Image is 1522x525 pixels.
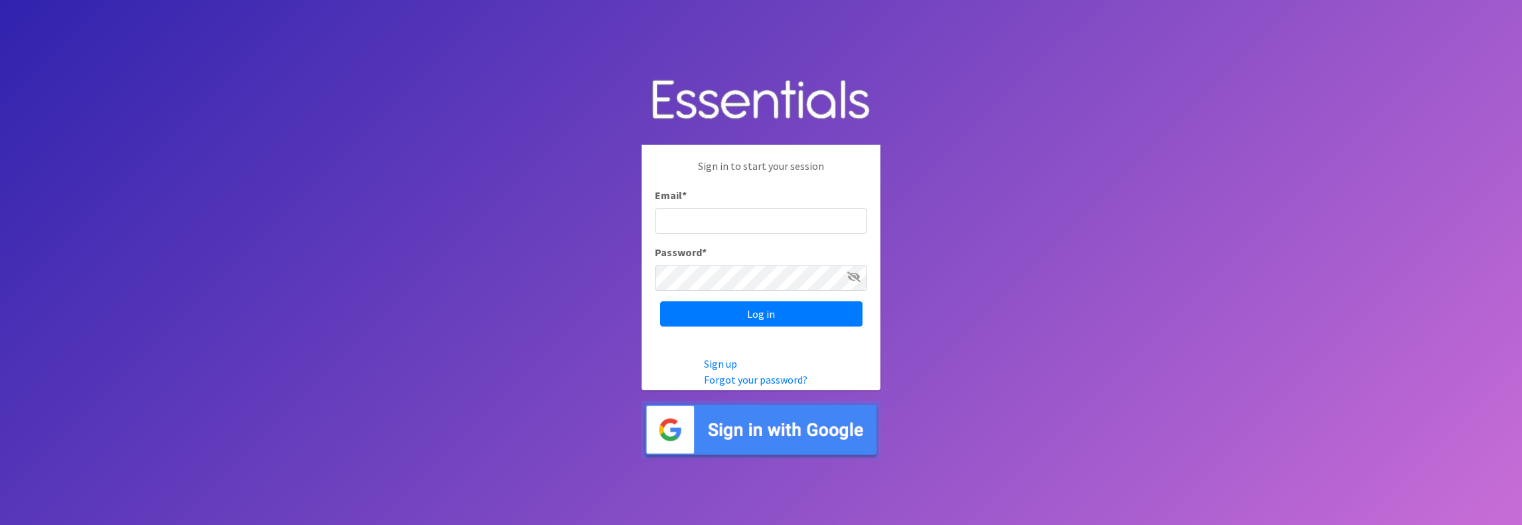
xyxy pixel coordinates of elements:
[704,373,807,386] a: Forgot your password?
[642,66,880,135] img: Human Essentials
[655,244,707,260] label: Password
[702,246,707,259] abbr: required
[642,401,880,459] img: Sign in with Google
[655,187,687,203] label: Email
[660,301,863,327] input: Log in
[655,158,867,187] p: Sign in to start your session
[682,188,687,202] abbr: required
[704,357,737,370] a: Sign up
